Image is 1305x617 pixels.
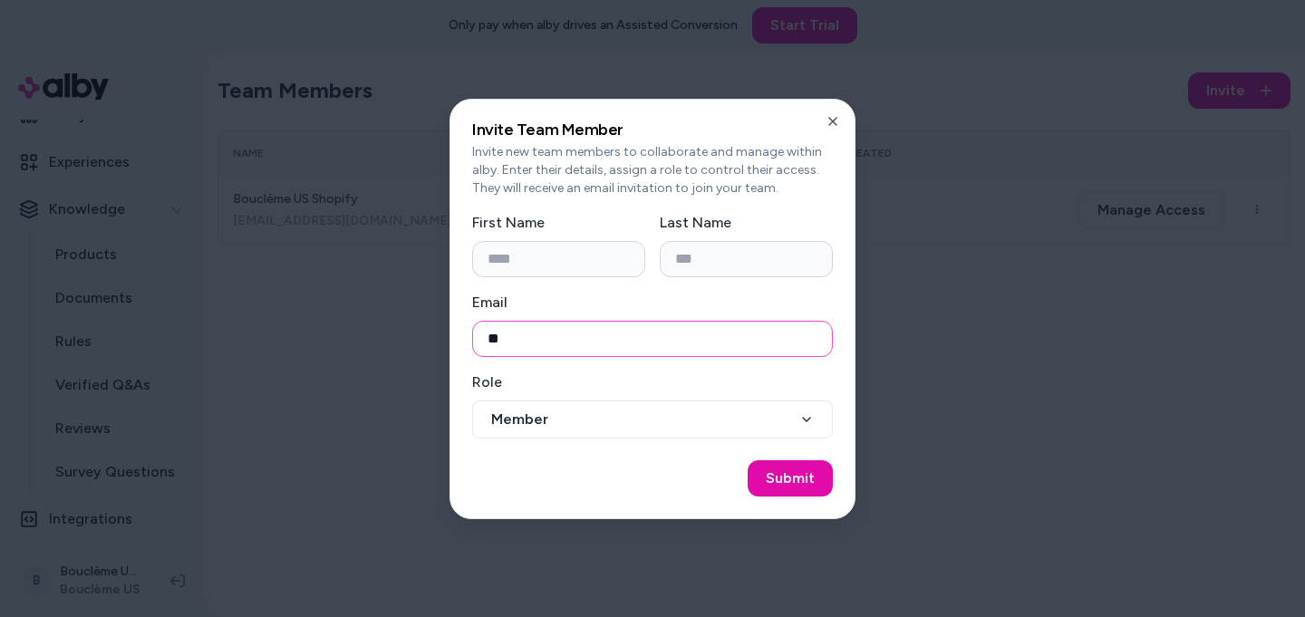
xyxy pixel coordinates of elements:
[660,214,731,231] label: Last Name
[472,214,545,231] label: First Name
[472,294,507,311] label: Email
[472,143,833,198] p: Invite new team members to collaborate and manage within alby. Enter their details, assign a role...
[472,121,833,138] h2: Invite Team Member
[748,460,833,496] button: Submit
[472,373,502,390] label: Role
